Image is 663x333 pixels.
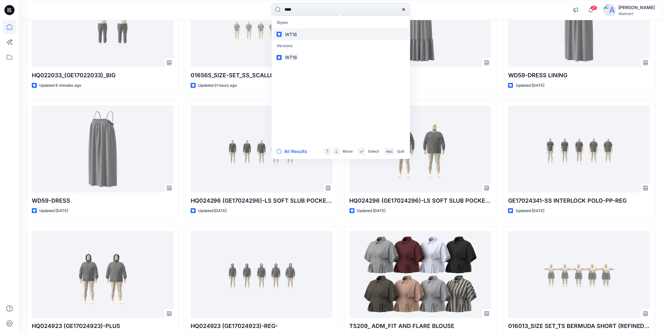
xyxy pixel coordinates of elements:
span: 21 [591,5,598,10]
p: 016013_SIZE SET_TS BERMUDA SHORT (REFINED LINEN SHORT) [508,322,650,331]
mark: WT16 [284,31,298,38]
a: 016013_SIZE SET_TS BERMUDA SHORT (REFINED LINEN SHORT) [508,231,650,318]
p: Styles [273,17,409,29]
a: WD59-DRESS [32,106,174,193]
p: WD59-DRESS LINING [508,71,650,80]
mark: WT16 [284,54,298,61]
p: Updated 8 minutes ago [39,82,81,89]
p: Updated [DATE] [516,208,544,214]
p: Updated [DATE] [516,82,544,89]
p: HQ024296 (GE17024296)-LS SOFT SLUB POCKET CREW-REG [191,196,333,205]
p: Updated [DATE] [198,208,227,214]
p: Quit [397,148,404,155]
p: WD59-DRESS [32,196,174,205]
p: Updated [DATE] [357,208,386,214]
p: Move [343,148,353,155]
p: Updated [DATE] [39,208,68,214]
a: WT16 [273,52,409,63]
a: WT16 [273,29,409,40]
a: TS209_ ADM_FIT AND FLARE BLOUSE [350,231,492,318]
p: esc [386,148,393,155]
p: GE17024341-SS INTERLOCK POLO-PP-REG [508,196,650,205]
p: Versions [273,40,409,52]
a: GE17024341-SS INTERLOCK POLO-PP-REG [508,106,650,193]
a: HQ024923 (GE17024923)-REG- [191,231,333,318]
img: avatar [604,4,616,16]
p: TS209_ ADM_FIT AND FLARE BLOUSE [350,322,492,331]
div: Walmart [619,11,655,16]
button: All Results [277,148,311,155]
p: HQ024923 (GE17024923)-PLUS [32,322,174,331]
p: HQ024923 (GE17024923)-REG- [191,322,333,331]
p: Updated 21 hours ago [198,82,237,89]
p: 016565_SIZE-SET_SS_SCALLOP_BUTTON_DOWN [191,71,333,80]
a: HQ024296 (GE17024296)-LS SOFT SLUB POCKET CREW-REG [191,106,333,193]
a: HQ024296 (GE17024296)-LS SOFT SLUB POCKET CREW-PLUS [350,106,492,193]
p: HQ022033_(GE17022033)_BIG [32,71,174,80]
p: Select [368,148,379,155]
p: WD38-OPT-DRESS [350,71,492,80]
p: HQ024296 (GE17024296)-LS SOFT SLUB POCKET CREW-PLUS [350,196,492,205]
div: [PERSON_NAME] [619,4,655,11]
a: HQ024923 (GE17024923)-PLUS [32,231,174,318]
